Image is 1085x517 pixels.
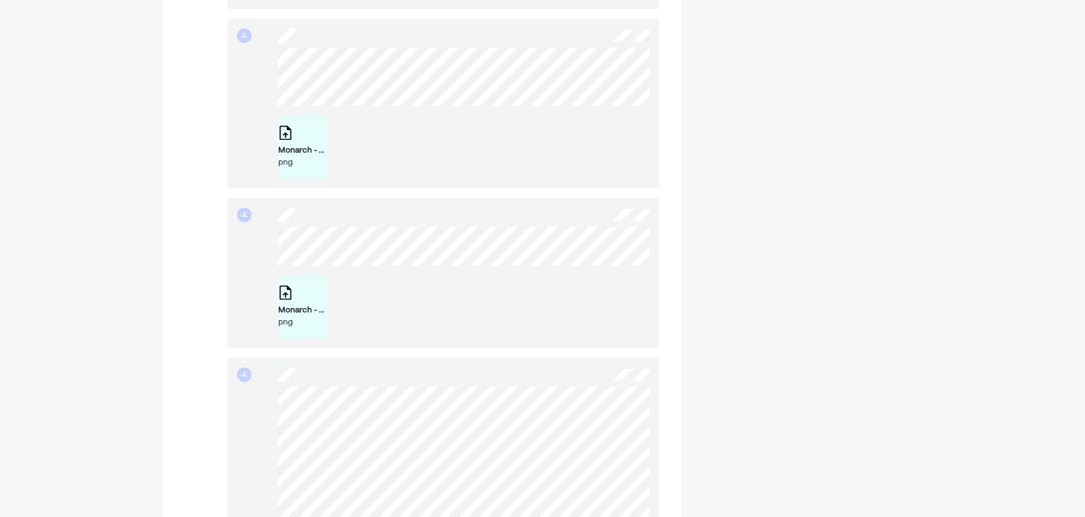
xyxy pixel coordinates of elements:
[278,317,327,329] div: png
[278,145,327,157] div: Monarch - Cash Flow - Expenses.png
[237,367,252,382] div: JL
[278,305,327,317] div: Monarch - Cash Flow - Expenses (2).png
[237,28,252,43] div: JL
[237,208,252,222] div: JL
[278,157,327,169] div: png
